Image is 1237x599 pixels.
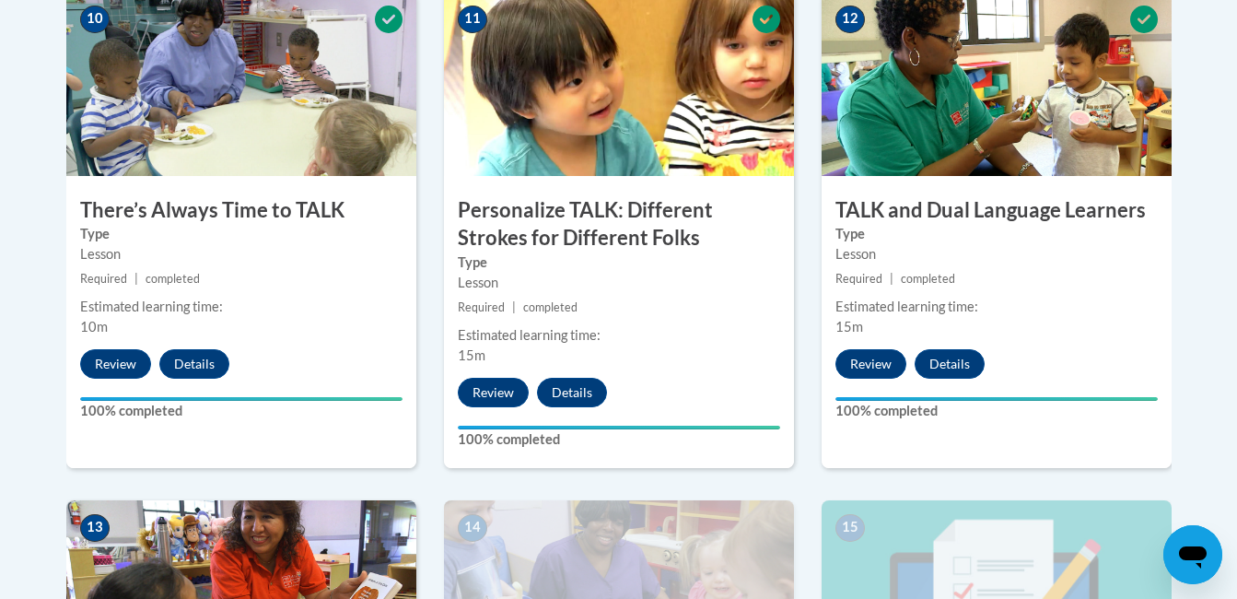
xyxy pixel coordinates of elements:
button: Details [915,349,985,379]
span: completed [901,272,955,286]
button: Details [537,378,607,407]
span: 11 [458,6,487,33]
div: Lesson [80,244,403,264]
label: 100% completed [80,401,403,421]
span: 13 [80,514,110,542]
button: Review [458,378,529,407]
span: | [890,272,893,286]
label: Type [80,224,403,244]
iframe: Button to launch messaging window [1163,525,1222,584]
div: Lesson [835,244,1158,264]
div: Estimated learning time: [458,325,780,346]
label: 100% completed [835,401,1158,421]
span: | [512,300,516,314]
span: 10m [80,319,108,335]
span: 15 [835,514,865,542]
label: Type [835,224,1158,244]
span: Required [458,300,505,314]
div: Lesson [458,273,780,293]
div: Your progress [458,426,780,429]
span: completed [523,300,578,314]
span: Required [835,272,882,286]
span: 10 [80,6,110,33]
span: 15m [458,347,485,363]
span: 12 [835,6,865,33]
span: 15m [835,319,863,335]
button: Review [80,349,151,379]
label: 100% completed [458,429,780,450]
div: Estimated learning time: [835,297,1158,317]
span: | [134,272,138,286]
div: Your progress [835,397,1158,401]
button: Review [835,349,906,379]
span: Required [80,272,127,286]
span: completed [146,272,200,286]
label: Type [458,253,780,273]
h3: There’s Always Time to TALK [66,196,416,225]
div: Your progress [80,397,403,401]
span: 14 [458,514,487,542]
div: Estimated learning time: [80,297,403,317]
button: Details [159,349,229,379]
h3: Personalize TALK: Different Strokes for Different Folks [444,196,794,253]
h3: TALK and Dual Language Learners [822,196,1172,225]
